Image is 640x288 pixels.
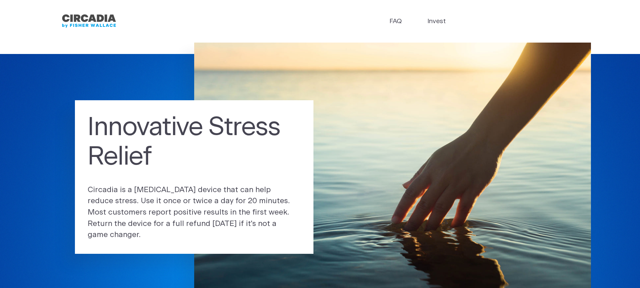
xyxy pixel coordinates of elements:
[62,13,116,30] img: circadia_bfw.png
[88,113,301,172] h1: Innovative Stress Relief
[62,13,116,30] a: Circadia
[427,17,446,26] a: Invest
[88,184,301,241] p: Circadia is a [MEDICAL_DATA] device that can help reduce stress. Use it once or twice a day for 2...
[389,17,402,26] a: FAQ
